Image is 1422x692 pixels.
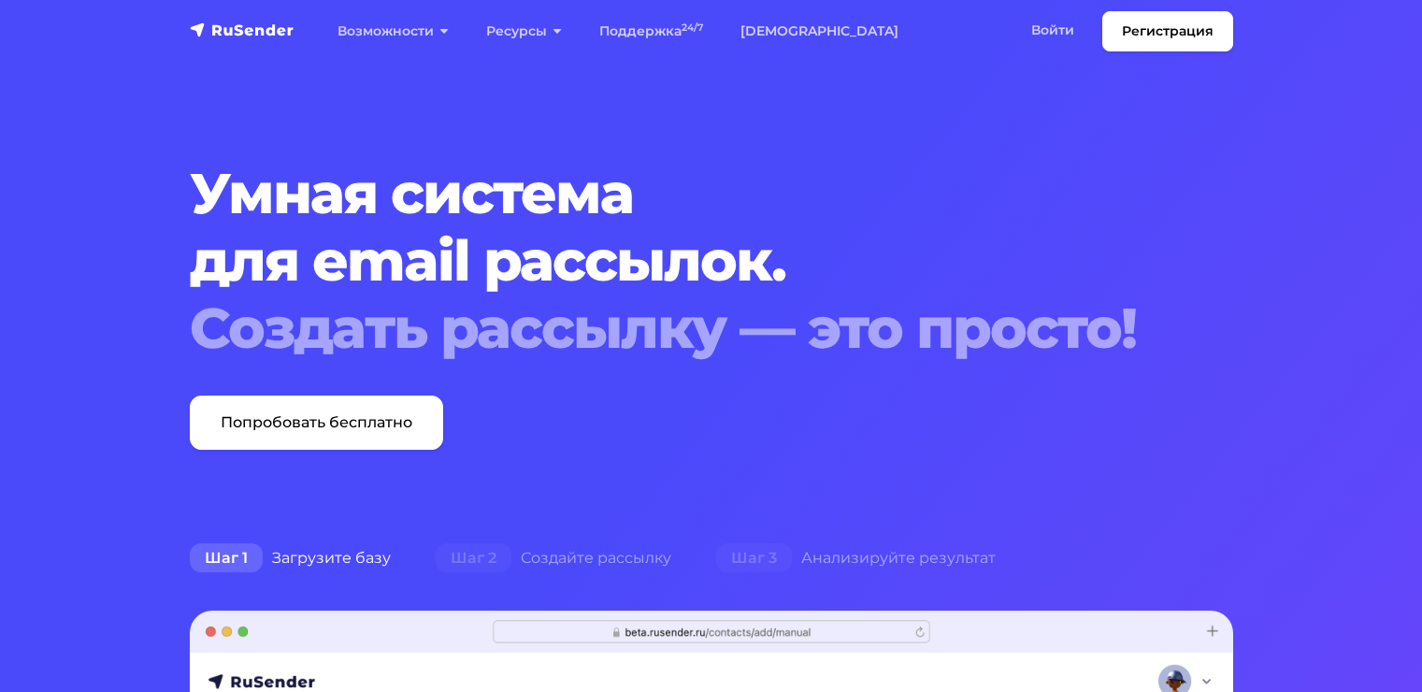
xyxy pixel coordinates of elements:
a: Регистрация [1102,11,1233,51]
img: RuSender [190,21,294,39]
a: Ресурсы [467,12,581,50]
div: Создать рассылку — это просто! [190,295,1144,362]
span: Шаг 3 [716,543,792,573]
a: Войти [1013,11,1093,50]
h1: Умная система для email рассылок. [190,160,1144,362]
a: Попробовать бесплатно [190,396,443,450]
a: Поддержка24/7 [581,12,722,50]
a: Возможности [319,12,467,50]
div: Создайте рассылку [413,540,694,577]
span: Шаг 2 [436,543,511,573]
div: Загрузите базу [167,540,413,577]
sup: 24/7 [682,22,703,34]
a: [DEMOGRAPHIC_DATA] [722,12,917,50]
span: Шаг 1 [190,543,263,573]
div: Анализируйте результат [694,540,1018,577]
